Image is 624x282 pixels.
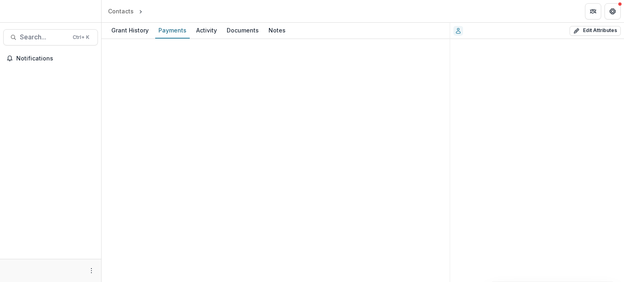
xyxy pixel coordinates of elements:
[265,24,289,36] div: Notes
[193,23,220,39] a: Activity
[3,52,98,65] button: Notifications
[3,29,98,45] button: Search...
[16,55,95,62] span: Notifications
[193,24,220,36] div: Activity
[155,23,190,39] a: Payments
[108,24,152,36] div: Grant History
[108,23,152,39] a: Grant History
[155,24,190,36] div: Payments
[265,23,289,39] a: Notes
[20,33,68,41] span: Search...
[585,3,601,19] button: Partners
[105,5,137,17] a: Contacts
[223,24,262,36] div: Documents
[223,23,262,39] a: Documents
[105,5,179,17] nav: breadcrumb
[87,266,96,276] button: More
[71,33,91,42] div: Ctrl + K
[604,3,621,19] button: Get Help
[570,26,621,36] button: Edit Attributes
[108,7,134,15] div: Contacts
